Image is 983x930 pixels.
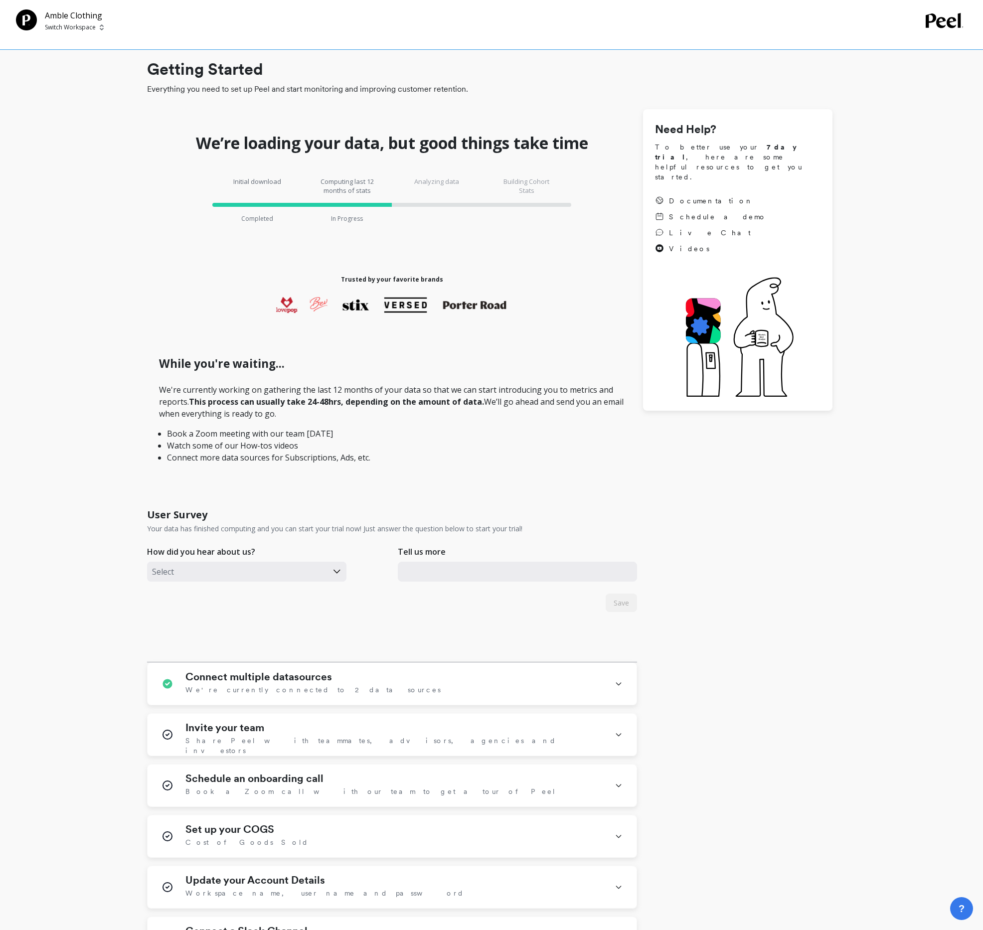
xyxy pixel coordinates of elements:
[147,83,832,95] span: Everything you need to set up Peel and start monitoring and improving customer retention.
[167,440,617,452] li: Watch some of our How-tos videos
[655,212,767,222] a: Schedule a demo
[669,212,767,222] span: Schedule a demo
[167,452,617,464] li: Connect more data sources for Subscriptions, Ads, etc.
[185,671,332,683] h1: Connect multiple datasources
[196,133,588,153] h1: We’re loading your data, but good things take time
[669,244,709,254] span: Videos
[398,546,446,558] p: Tell us more
[147,546,255,558] p: How did you hear about us?
[655,142,820,182] span: To better use your , here are some helpful resources to get you started.
[950,897,973,920] button: ?
[45,23,96,31] p: Switch Workspace
[16,9,37,30] img: Team Profile
[241,215,273,223] p: Completed
[185,786,556,796] span: Book a Zoom call with our team to get a tour of Peel
[147,524,522,534] p: Your data has finished computing and you can start your trial now! Just answer the question below...
[185,888,464,898] span: Workspace name, user name and password
[159,384,625,464] p: We're currently working on gathering the last 12 months of your data so that we can start introdu...
[185,837,309,847] span: Cost of Goods Sold
[185,773,324,784] h1: Schedule an onboarding call
[159,355,625,372] h1: While you're waiting...
[496,177,556,195] p: Building Cohort Stats
[407,177,467,195] p: Analyzing data
[45,9,104,21] p: Amble Clothing
[185,685,441,695] span: We're currently connected to 2 data sources
[341,276,443,284] h1: Trusted by your favorite brands
[147,508,207,522] h1: User Survey
[185,736,603,756] span: Share Peel with teammates, advisors, agencies and investors
[655,196,767,206] a: Documentation
[185,823,274,835] h1: Set up your COGS
[189,396,484,407] strong: This process can usually take 24-48hrs, depending on the amount of data.
[655,244,767,254] a: Videos
[331,215,363,223] p: In Progress
[655,121,820,138] h1: Need Help?
[655,143,805,161] strong: 7 day trial
[227,177,287,195] p: Initial download
[185,722,264,734] h1: Invite your team
[100,23,104,31] img: picker
[669,228,751,238] span: Live Chat
[317,177,377,195] p: Computing last 12 months of stats
[167,428,617,440] li: Book a Zoom meeting with our team [DATE]
[147,57,832,81] h1: Getting Started
[669,196,754,206] span: Documentation
[959,902,965,916] span: ?
[185,874,325,886] h1: Update your Account Details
